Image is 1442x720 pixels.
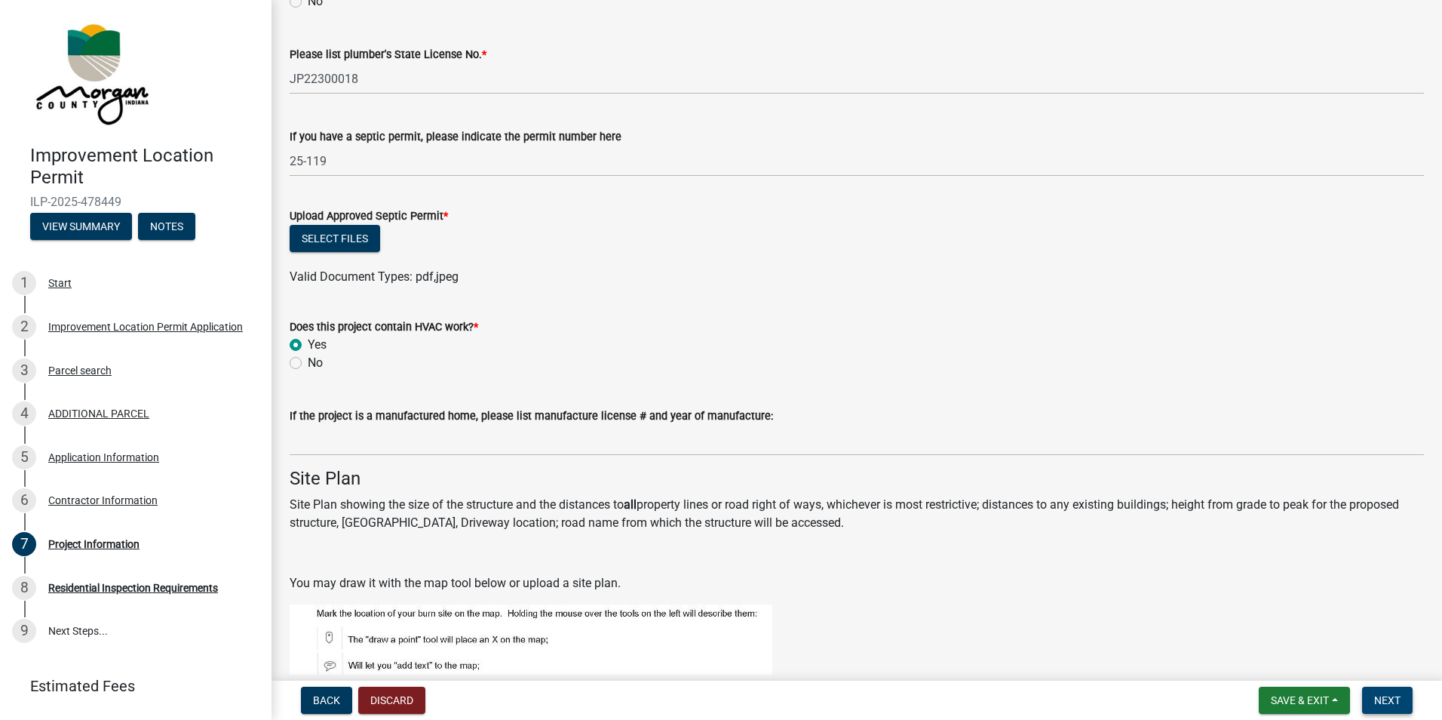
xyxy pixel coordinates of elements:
[48,365,112,376] div: Parcel search
[30,145,259,189] h4: Improvement Location Permit
[290,269,459,284] span: Valid Document Types: pdf,jpeg
[138,213,195,240] button: Notes
[48,452,159,463] div: Application Information
[1271,694,1329,706] span: Save & Exit
[1362,687,1413,714] button: Next
[48,322,243,332] div: Improvement Location Permit Application
[624,497,637,512] strong: all
[30,195,241,209] span: ILP-2025-478449
[290,322,478,333] label: Does this project contain HVAC work?
[12,488,36,512] div: 6
[358,687,425,714] button: Discard
[48,408,149,419] div: ADDITIONAL PARCEL
[30,213,132,240] button: View Summary
[290,468,1424,490] h4: Site Plan
[290,211,448,222] label: Upload Approved Septic Permit
[12,671,247,701] a: Estimated Fees
[308,354,323,372] label: No
[1259,687,1350,714] button: Save & Exit
[290,50,486,60] label: Please list plumber's State License No.
[12,315,36,339] div: 2
[12,402,36,426] div: 4
[48,495,158,506] div: Contractor Information
[48,583,218,593] div: Residential Inspection Requirements
[290,411,773,422] label: If the project is a manufactured home, please list manufacture license # and year of manufacture:
[1374,694,1401,706] span: Next
[308,336,327,354] label: Yes
[290,225,380,252] button: Select files
[12,271,36,295] div: 1
[12,576,36,600] div: 8
[48,539,140,549] div: Project Information
[12,445,36,469] div: 5
[12,532,36,556] div: 7
[12,619,36,643] div: 9
[290,574,1424,592] p: You may draw it with the map tool below or upload a site plan.
[301,687,352,714] button: Back
[290,132,621,143] label: If you have a septic permit, please indicate the permit number here
[12,358,36,383] div: 3
[30,221,132,233] wm-modal-confirm: Summary
[313,694,340,706] span: Back
[290,496,1424,532] p: Site Plan showing the size of the structure and the distances to property lines or road right of ...
[30,16,152,129] img: Morgan County, Indiana
[48,278,72,288] div: Start
[138,221,195,233] wm-modal-confirm: Notes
